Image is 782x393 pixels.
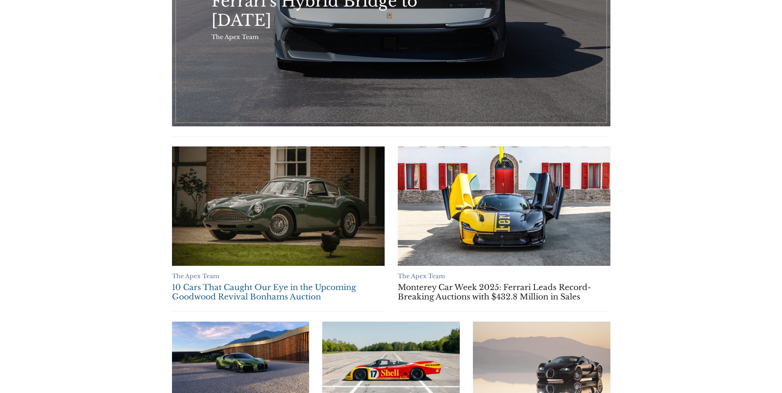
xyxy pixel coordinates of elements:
[172,283,385,302] a: 10 Cars That Caught Our Eye in the Upcoming Goodwood Revival Bonhams Auction
[172,272,219,280] a: The Apex Team
[398,272,445,280] a: The Apex Team
[211,33,259,41] a: The Apex Team
[172,146,385,266] a: 10 Cars That Caught Our Eye in the Upcoming Goodwood Revival Bonhams Auction
[398,283,610,302] a: Monterey Car Week 2025: Ferrari Leads Record-Breaking Auctions with $432.8 Million in Sales
[398,146,610,266] a: Monterey Car Week 2025: Ferrari Leads Record-Breaking Auctions with $432.8 Million in Sales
